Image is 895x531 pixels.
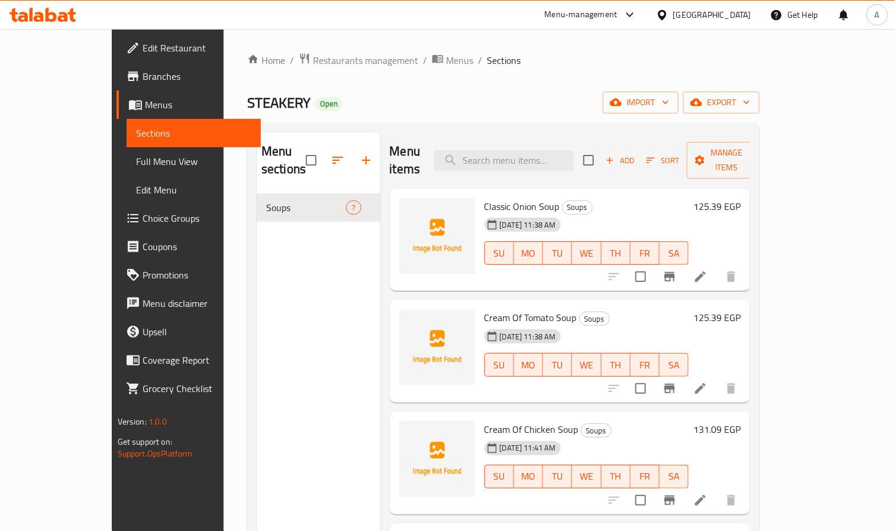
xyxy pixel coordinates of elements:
[545,8,618,22] div: Menu-management
[693,493,707,507] a: Edit menu item
[490,357,509,374] span: SU
[315,99,343,109] span: Open
[696,145,757,175] span: Manage items
[148,414,167,429] span: 1.0.0
[562,200,593,215] div: Soups
[484,309,577,326] span: Cream Of Tomato Soup
[432,53,473,68] a: Menus
[495,331,561,342] span: [DATE] 11:38 AM
[577,357,596,374] span: WE
[145,98,252,112] span: Menus
[117,346,261,374] a: Coverage Report
[127,147,261,176] a: Full Menu View
[490,468,509,485] span: SU
[257,189,380,226] nav: Menu sections
[434,150,574,171] input: search
[548,245,567,262] span: TU
[484,420,579,438] span: Cream Of Chicken Soup
[290,53,294,67] li: /
[143,69,252,83] span: Branches
[117,204,261,232] a: Choice Groups
[118,414,147,429] span: Version:
[399,198,475,274] img: Classic Onion Soup
[347,202,360,213] span: 7
[423,53,427,67] li: /
[352,146,380,174] button: Add section
[495,219,561,231] span: [DATE] 11:38 AM
[117,232,261,261] a: Coupons
[628,264,653,289] span: Select to update
[693,95,750,110] span: export
[635,245,655,262] span: FR
[117,62,261,90] a: Branches
[602,465,631,488] button: TH
[117,318,261,346] a: Upsell
[606,245,626,262] span: TH
[635,468,655,485] span: FR
[687,142,766,179] button: Manage items
[136,154,252,169] span: Full Menu View
[602,353,631,377] button: TH
[572,241,601,265] button: WE
[572,465,601,488] button: WE
[257,193,380,222] div: Soups7
[601,151,639,170] button: Add
[247,53,760,68] nav: breadcrumb
[644,151,682,170] button: Sort
[313,53,418,67] span: Restaurants management
[581,423,612,438] div: Soups
[606,468,626,485] span: TH
[639,151,687,170] span: Sort items
[875,8,880,21] span: A
[136,183,252,197] span: Edit Menu
[660,465,689,488] button: SA
[117,90,261,119] a: Menus
[543,353,572,377] button: TU
[487,53,521,67] span: Sections
[664,245,684,262] span: SA
[548,357,567,374] span: TU
[664,357,684,374] span: SA
[631,241,660,265] button: FR
[660,353,689,377] button: SA
[577,245,596,262] span: WE
[118,434,172,449] span: Get support on:
[660,241,689,265] button: SA
[478,53,482,67] li: /
[548,468,567,485] span: TU
[717,374,745,403] button: delete
[693,309,741,326] h6: 125.39 EGP
[117,261,261,289] a: Promotions
[117,374,261,403] a: Grocery Checklist
[143,353,252,367] span: Coverage Report
[693,421,741,438] h6: 131.09 EGP
[247,89,311,116] span: STEAKERY
[315,97,343,111] div: Open
[143,239,252,254] span: Coupons
[543,241,572,265] button: TU
[580,312,609,326] span: Soups
[127,176,261,204] a: Edit Menu
[581,424,611,438] span: Soups
[299,148,324,173] span: Select all sections
[664,468,684,485] span: SA
[693,381,707,396] a: Edit menu item
[247,53,285,67] a: Home
[514,241,543,265] button: MO
[628,488,653,513] span: Select to update
[118,446,193,461] a: Support.OpsPlatform
[117,289,261,318] a: Menu disclaimer
[127,119,261,147] a: Sections
[143,211,252,225] span: Choice Groups
[519,245,538,262] span: MO
[604,154,636,167] span: Add
[612,95,669,110] span: import
[602,241,631,265] button: TH
[484,241,514,265] button: SU
[484,353,514,377] button: SU
[519,468,538,485] span: MO
[601,151,639,170] span: Add item
[717,263,745,291] button: delete
[266,200,346,215] span: Soups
